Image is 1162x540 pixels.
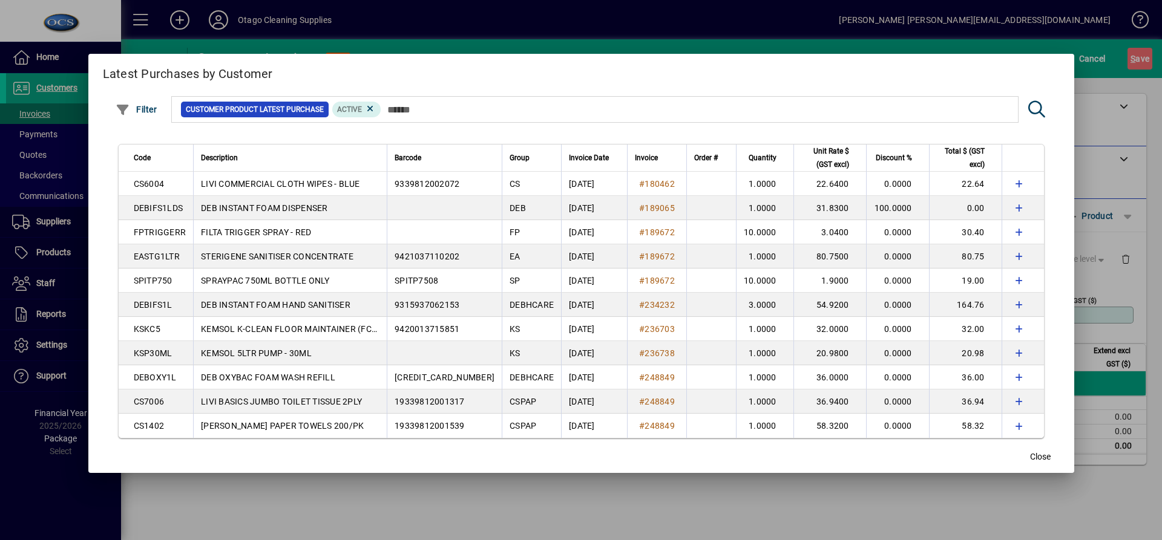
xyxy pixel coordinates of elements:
[929,317,1002,341] td: 32.00
[866,317,929,341] td: 0.0000
[793,341,866,365] td: 20.9800
[736,365,793,389] td: 1.0000
[866,414,929,438] td: 0.0000
[866,341,929,365] td: 0.0000
[645,179,675,189] span: 180462
[134,276,172,285] span: SPITP750
[793,268,866,293] td: 1.9000
[561,244,627,268] td: [DATE]
[134,348,172,358] span: KSP30ML
[645,252,675,261] span: 189672
[201,227,311,237] span: FILTA TRIGGER SPRAY - RED
[929,196,1002,220] td: 0.00
[793,365,866,389] td: 36.0000
[134,252,180,261] span: EASTG1LTR
[1021,446,1060,468] button: Close
[186,103,324,115] span: Customer Product Latest Purchase
[793,389,866,414] td: 36.9400
[866,365,929,389] td: 0.0000
[201,203,328,213] span: DEB INSTANT FOAM DISPENSER
[736,196,793,220] td: 1.0000
[866,389,929,414] td: 0.0000
[639,179,645,189] span: #
[645,372,675,382] span: 248849
[639,421,645,431] span: #
[395,151,421,164] span: Barcode
[929,414,1002,438] td: 58.32
[134,300,172,310] span: DEBIFS1L
[561,172,627,196] td: [DATE]
[134,151,151,164] span: Code
[510,300,554,310] span: DEBHCARE
[561,220,627,244] td: [DATE]
[510,179,520,189] span: CS
[113,99,160,120] button: Filter
[645,348,675,358] span: 236738
[395,397,465,406] span: 19339812001317
[134,372,177,382] span: DEBOXY1L
[929,389,1002,414] td: 36.94
[639,252,645,261] span: #
[635,151,658,164] span: Invoice
[201,372,335,382] span: DEB OXYBAC FOAM WASH REFILL
[694,151,729,164] div: Order #
[201,151,238,164] span: Description
[201,276,330,285] span: SPRAYPAC 750ML BOTTLE ONLY
[510,151,530,164] span: Group
[395,421,465,431] span: 19339812001539
[635,201,679,215] a: #189065
[736,293,793,317] td: 3.0000
[929,341,1002,365] td: 20.98
[561,317,627,341] td: [DATE]
[874,151,923,164] div: Discount %
[510,372,554,382] span: DEBHCARE
[639,324,645,334] span: #
[201,179,360,189] span: LIVI COMMERCIAL CLOTH WIPES - BLUE
[929,220,1002,244] td: 30.40
[635,322,679,336] a: #236703
[510,151,554,164] div: Group
[793,414,866,438] td: 58.3200
[736,317,793,341] td: 1.0000
[561,293,627,317] td: [DATE]
[929,172,1002,196] td: 22.64
[929,365,1002,389] td: 36.00
[635,250,679,263] a: #189672
[639,300,645,310] span: #
[561,389,627,414] td: [DATE]
[635,151,679,164] div: Invoice
[395,179,459,189] span: 9339812002072
[116,105,157,114] span: Filter
[510,276,520,285] span: SP
[510,324,520,334] span: KS
[645,324,675,334] span: 236703
[561,196,627,220] td: [DATE]
[645,276,675,285] span: 189672
[561,341,627,365] td: [DATE]
[736,172,793,196] td: 1.0000
[645,397,675,406] span: 248849
[736,414,793,438] td: 1.0000
[510,203,526,213] span: DEB
[801,145,849,171] span: Unit Rate $ (GST excl)
[134,397,165,406] span: CS7006
[639,203,645,213] span: #
[510,397,536,406] span: CSPAP
[736,341,793,365] td: 1.0000
[744,151,787,164] div: Quantity
[569,151,620,164] div: Invoice Date
[88,54,1074,89] h2: Latest Purchases by Customer
[749,151,776,164] span: Quantity
[201,151,379,164] div: Description
[635,226,679,239] a: #189672
[510,348,520,358] span: KS
[395,151,494,164] div: Barcode
[134,421,165,431] span: CS1402
[645,300,675,310] span: 234232
[866,196,929,220] td: 100.0000
[134,324,160,334] span: KSKC5
[635,346,679,360] a: #236738
[736,268,793,293] td: 10.0000
[645,421,675,431] span: 248849
[201,300,350,310] span: DEB INSTANT FOAM HAND SANITISER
